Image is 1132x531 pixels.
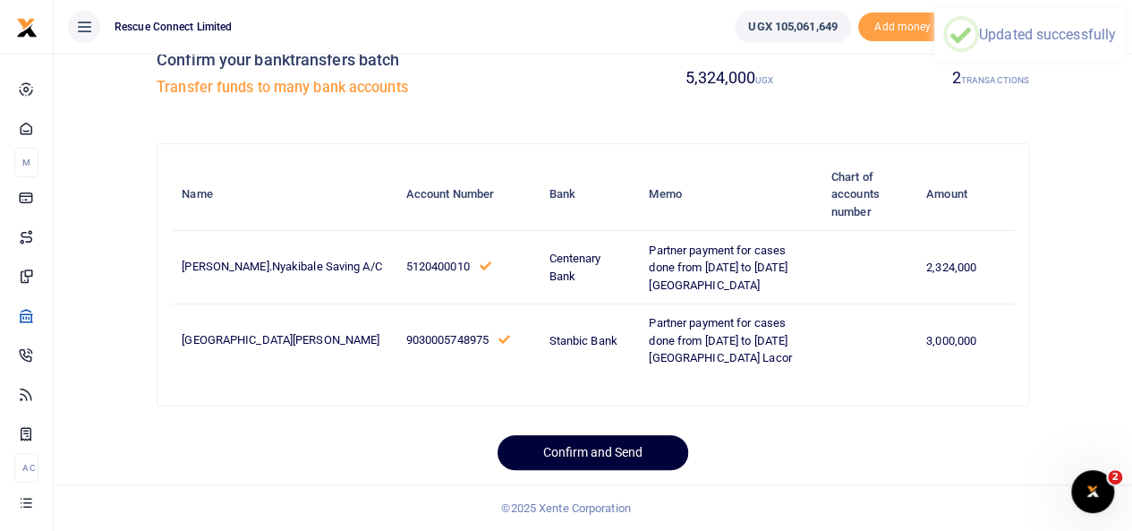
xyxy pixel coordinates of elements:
span: UGX 105,061,649 [748,18,838,36]
h4: Confirm your banktransfers batch [157,50,585,70]
th: Account Number: activate to sort column ascending [396,158,539,231]
td: 3,000,000 [916,304,1014,377]
th: Amount: activate to sort column ascending [916,158,1014,231]
small: TRANSACTIONS [961,75,1029,85]
span: [GEOGRAPHIC_DATA][PERSON_NAME] [182,333,379,347]
li: M [14,148,38,177]
td: Centenary Bank [539,231,639,304]
img: logo-small [16,17,38,39]
th: Bank: activate to sort column ascending [539,158,639,231]
li: Wallet ballance [728,11,858,43]
li: Ac [14,453,38,483]
label: 2 [952,65,1029,90]
div: Updated successfully [979,26,1116,43]
td: 2,324,000 [916,231,1014,304]
a: UGX 105,061,649 [735,11,851,43]
span: Add money [858,13,948,42]
span: [PERSON_NAME].Nyakibale Saving A/C [182,260,381,273]
button: Confirm and Send [498,435,688,470]
label: 5,324,000 [685,65,772,90]
td: Partner payment for cases done from [DATE] to [DATE][GEOGRAPHIC_DATA] Lacor [639,304,821,377]
a: This number has been validated [498,333,510,347]
iframe: Intercom live chat [1071,470,1114,513]
h5: Transfer funds to many bank accounts [157,79,585,97]
span: Rescue Connect Limited [107,19,239,35]
td: Partner payment for cases done from [DATE] to [DATE] [GEOGRAPHIC_DATA] [639,231,821,304]
span: 9030005748975 [406,333,489,347]
th: Memo: activate to sort column ascending [639,158,821,231]
span: 2 [1108,470,1122,484]
small: UGX [755,75,772,85]
th: Chart of accounts number: activate to sort column ascending [821,158,916,231]
span: 5120400010 [406,260,470,273]
th: Name: activate to sort column descending [172,158,396,231]
td: Stanbic Bank [539,304,639,377]
a: Add money [858,19,948,32]
a: This number has been validated [480,260,491,273]
a: logo-small logo-large logo-large [16,20,38,33]
li: Toup your wallet [858,13,948,42]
